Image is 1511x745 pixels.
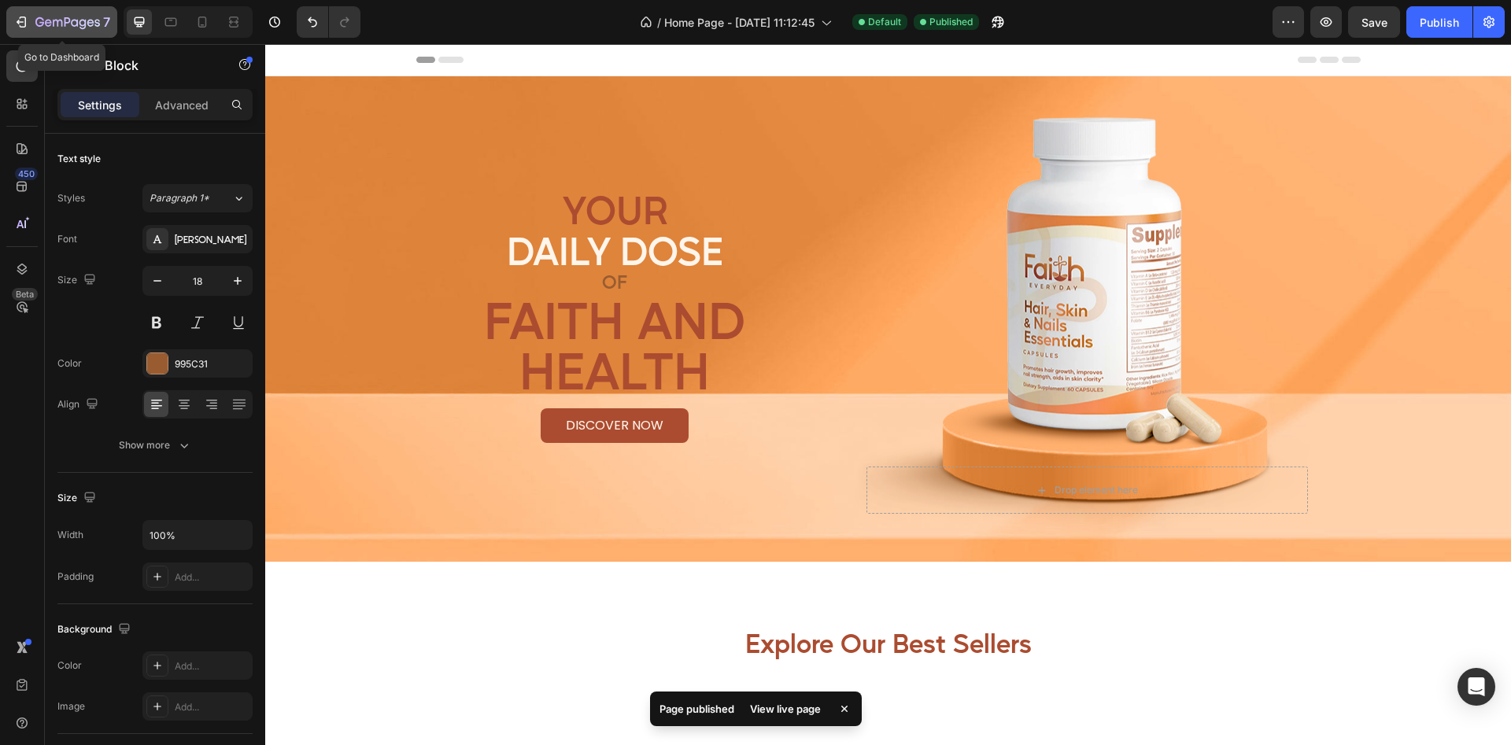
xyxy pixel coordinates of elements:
[175,357,249,371] div: 995C31
[175,700,249,714] div: Add...
[929,15,973,29] span: Published
[57,528,83,542] div: Width
[664,14,815,31] span: Home Page - [DATE] 11:12:45
[868,15,901,29] span: Default
[57,699,85,714] div: Image
[57,619,134,640] div: Background
[275,364,423,400] a: Discover Now
[142,184,253,212] button: Paragraph 1*
[57,658,82,673] div: Color
[659,701,734,717] p: Page published
[78,97,122,113] p: Settings
[1457,668,1495,706] div: Open Intercom Messenger
[103,13,110,31] p: 7
[297,6,360,38] div: Undo/Redo
[153,582,1094,616] p: Explore Our Best Sellers
[1361,16,1387,29] span: Save
[15,168,38,180] div: 450
[301,374,398,390] p: Discover Now
[657,14,661,31] span: /
[1348,6,1400,38] button: Save
[57,570,94,584] div: Padding
[119,437,192,453] div: Show more
[57,270,99,291] div: Size
[57,191,85,205] div: Styles
[1420,14,1459,31] div: Publish
[57,152,101,166] div: Text style
[12,288,38,301] div: Beta
[265,44,1511,692] iframe: Design area
[57,431,253,459] button: Show more
[6,6,117,38] button: 7
[155,97,209,113] p: Advanced
[150,191,209,205] span: Paragraph 1*
[741,698,830,720] div: View live page
[175,659,249,673] div: Add...
[175,570,249,585] div: Add...
[175,233,249,247] div: [PERSON_NAME]
[589,61,1055,489] div: Background Image
[57,356,82,371] div: Color
[76,56,210,75] p: Text Block
[1406,6,1472,38] button: Publish
[143,521,252,549] input: Auto
[57,232,77,246] div: Font
[57,488,99,509] div: Size
[789,440,873,452] div: Drop element here
[57,394,102,415] div: Align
